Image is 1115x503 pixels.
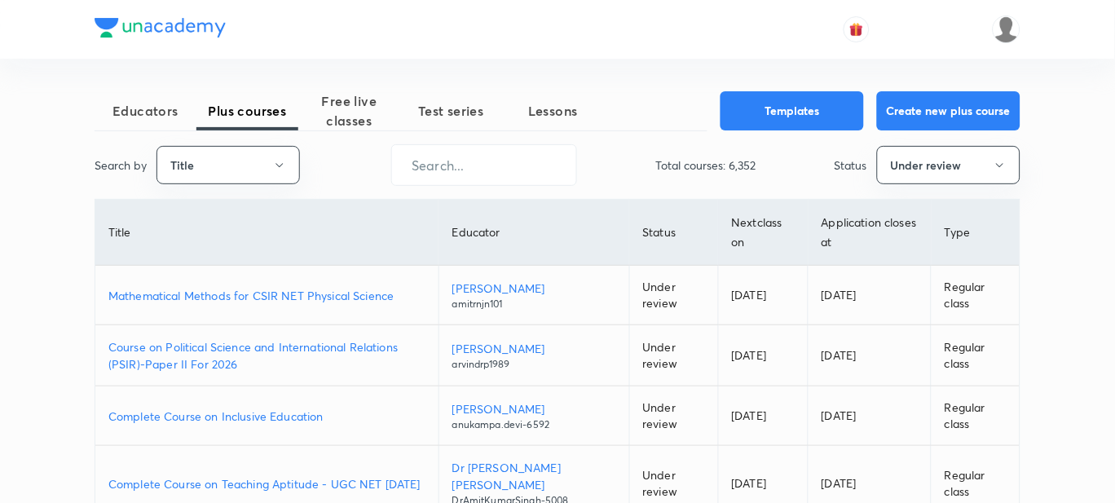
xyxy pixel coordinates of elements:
td: Regular class [932,266,1020,325]
td: Under review [629,386,718,446]
p: [PERSON_NAME] [452,280,616,297]
a: [PERSON_NAME]anukampa.devi-6592 [452,400,616,432]
span: Test series [400,101,502,121]
p: Search by [95,157,147,174]
span: Free live classes [298,91,400,130]
th: Application closes at [809,200,932,266]
span: Plus courses [196,101,298,121]
p: anukampa.devi-6592 [452,417,616,432]
a: [PERSON_NAME]arvindrp1989 [452,340,616,372]
td: Under review [629,325,718,386]
button: Templates [721,91,864,130]
p: Total courses: 6,352 [656,157,756,174]
span: Educators [95,101,196,121]
th: Educator [439,200,629,266]
button: Title [156,146,300,184]
td: Regular class [932,386,1020,446]
p: Status [835,157,867,174]
td: [DATE] [718,266,808,325]
p: Dr [PERSON_NAME] [PERSON_NAME] [452,459,616,493]
input: Search... [392,144,576,186]
a: Mathematical Methods for CSIR NET Physical Science [108,287,425,304]
th: Type [932,200,1020,266]
span: Lessons [502,101,604,121]
a: Company Logo [95,18,226,42]
td: [DATE] [809,386,932,446]
th: Next class on [718,200,808,266]
p: arvindrp1989 [452,357,616,372]
p: [PERSON_NAME] [452,340,616,357]
a: Course on Political Science and International Relations (PSIR)-Paper II For 2026 [108,338,425,373]
img: avatar [849,22,864,37]
td: Under review [629,266,718,325]
td: [DATE] [809,325,932,386]
button: avatar [844,16,870,42]
th: Title [95,200,439,266]
td: [DATE] [718,325,808,386]
button: Create new plus course [877,91,1020,130]
a: Complete Course on Inclusive Education [108,408,425,425]
p: [PERSON_NAME] [452,400,616,417]
td: [DATE] [718,386,808,446]
a: Complete Course on Teaching Aptitude - UGC NET [DATE] [108,475,425,492]
img: Company Logo [95,18,226,38]
img: Aamir Yousuf [993,15,1020,43]
td: [DATE] [809,266,932,325]
th: Status [629,200,718,266]
a: [PERSON_NAME]amitrnjn101 [452,280,616,311]
p: amitrnjn101 [452,297,616,311]
button: Under review [877,146,1020,184]
td: Regular class [932,325,1020,386]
